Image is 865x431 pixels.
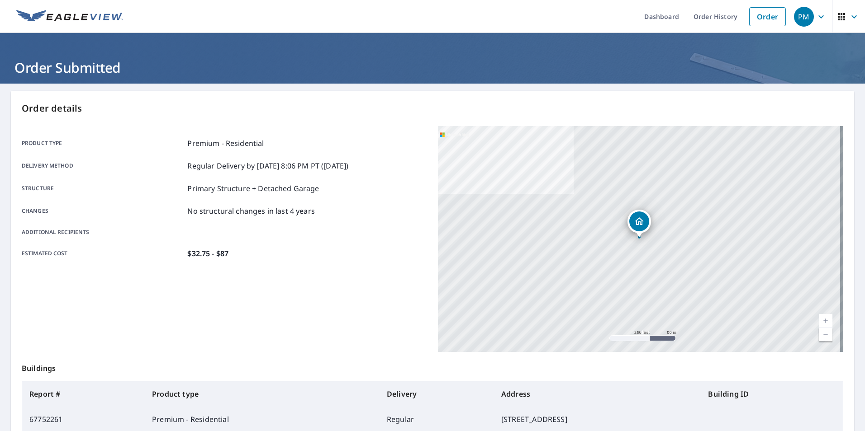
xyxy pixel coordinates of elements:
[380,381,494,407] th: Delivery
[187,160,348,171] p: Regular Delivery by [DATE] 8:06 PM PT ([DATE])
[11,58,854,77] h1: Order Submitted
[627,210,651,238] div: Dropped pin, building 1, Residential property, 2 Mohawk St Cohoes, NY 12047
[22,183,184,194] p: Structure
[187,248,228,259] p: $32.75 - $87
[819,328,832,341] a: Current Level 17, Zoom Out
[187,183,319,194] p: Primary Structure + Detached Garage
[701,381,843,407] th: Building ID
[494,381,701,407] th: Address
[187,138,264,149] p: Premium - Residential
[22,102,843,115] p: Order details
[22,206,184,216] p: Changes
[22,228,184,236] p: Additional recipients
[22,248,184,259] p: Estimated cost
[22,352,843,381] p: Buildings
[819,314,832,328] a: Current Level 17, Zoom In
[187,206,315,216] p: No structural changes in last 4 years
[794,7,814,27] div: PM
[22,381,145,407] th: Report #
[145,381,380,407] th: Product type
[22,160,184,171] p: Delivery method
[749,7,786,26] a: Order
[22,138,184,149] p: Product type
[16,10,123,23] img: EV Logo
